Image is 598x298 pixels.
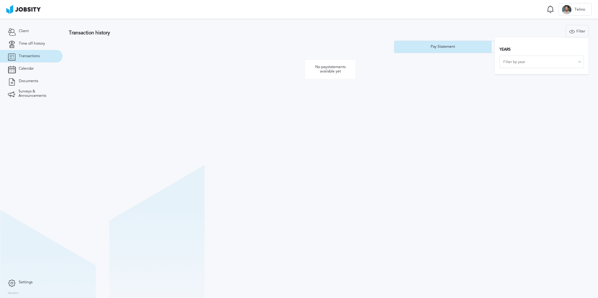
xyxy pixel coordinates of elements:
[6,5,41,14] img: ab4bad089aa723f57921c736e9817d99.png
[394,41,491,53] button: Pay Statement
[18,89,55,98] span: Surveys & Announcements
[19,29,29,33] span: Client
[19,79,38,83] span: Documents
[305,60,355,79] p: No paystatements available yet
[19,67,34,71] span: Calendar
[562,5,571,14] div: T
[19,42,45,46] span: Time off history
[499,47,584,52] h3: Years
[69,30,353,36] h3: Transaction history
[19,54,40,58] span: Transactions
[428,45,458,49] div: Pay Statement
[499,56,584,68] input: Filter by year
[491,41,589,53] button: Bonuses
[566,25,588,38] div: Filter
[19,280,33,285] span: Settings
[559,3,592,16] button: TTelmo
[571,7,588,12] span: Telmo
[8,291,19,295] label: Version:
[566,25,589,37] button: Filter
